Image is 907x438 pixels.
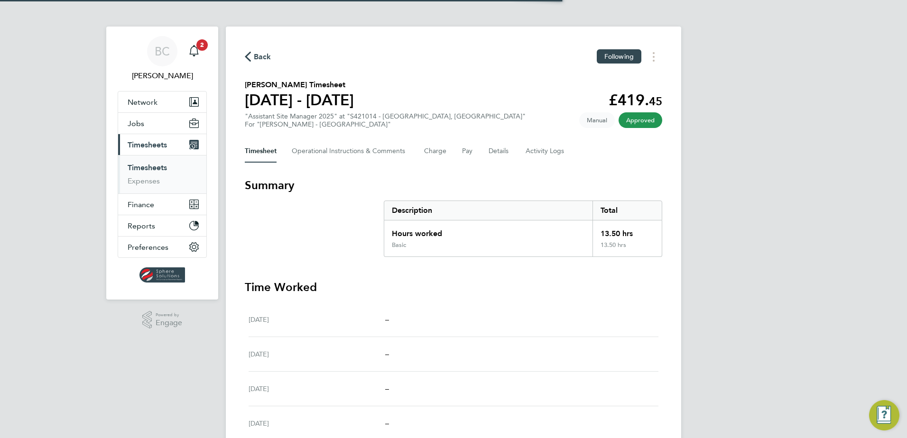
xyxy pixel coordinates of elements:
[489,140,510,163] button: Details
[128,140,167,149] span: Timesheets
[579,112,615,128] span: This timesheet was manually created.
[155,45,170,57] span: BC
[128,221,155,230] span: Reports
[245,91,354,109] h1: [DATE] - [DATE]
[384,201,592,220] div: Description
[245,79,354,91] h2: [PERSON_NAME] Timesheet
[592,241,662,256] div: 13.50 hrs
[128,200,154,209] span: Finance
[392,241,406,249] div: Basic
[156,311,182,319] span: Powered by
[245,140,277,163] button: Timesheet
[118,91,206,112] button: Network
[118,267,207,283] a: Go to home page
[249,348,385,360] div: [DATE]
[139,267,185,283] img: spheresolutions-logo-retina.png
[245,112,526,128] div: "Assistant Site Manager 2025" at "S421014 - [GEOGRAPHIC_DATA], [GEOGRAPHIC_DATA]"
[249,418,385,429] div: [DATE]
[128,176,160,185] a: Expenses
[128,119,144,128] span: Jobs
[118,36,207,82] a: BC[PERSON_NAME]
[118,155,206,193] div: Timesheets
[649,94,662,108] span: 45
[609,91,662,109] app-decimal: £419.
[118,113,206,134] button: Jobs
[118,215,206,236] button: Reports
[118,237,206,257] button: Preferences
[592,201,662,220] div: Total
[185,36,204,66] a: 2
[384,220,592,241] div: Hours worked
[245,51,271,63] button: Back
[142,311,183,329] a: Powered byEngage
[156,319,182,327] span: Engage
[118,134,206,155] button: Timesheets
[592,220,662,241] div: 13.50 hrs
[869,400,899,430] button: Engage Resource Center
[245,280,662,295] h3: Time Worked
[128,163,167,172] a: Timesheets
[385,419,389,428] span: –
[118,194,206,215] button: Finance
[245,120,526,128] div: For "[PERSON_NAME] - [GEOGRAPHIC_DATA]"
[526,140,565,163] button: Activity Logs
[604,52,634,61] span: Following
[128,98,157,107] span: Network
[249,383,385,394] div: [DATE]
[292,140,409,163] button: Operational Instructions & Comments
[462,140,473,163] button: Pay
[424,140,447,163] button: Charge
[196,39,208,51] span: 2
[106,27,218,300] nav: Main navigation
[384,201,662,257] div: Summary
[597,49,641,64] button: Following
[645,49,662,64] button: Timesheets Menu
[254,51,271,63] span: Back
[385,384,389,393] span: –
[249,314,385,325] div: [DATE]
[245,178,662,193] h3: Summary
[128,243,168,252] span: Preferences
[619,112,662,128] span: This timesheet has been approved.
[385,349,389,358] span: –
[118,70,207,82] span: Briony Carr
[385,315,389,324] span: –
